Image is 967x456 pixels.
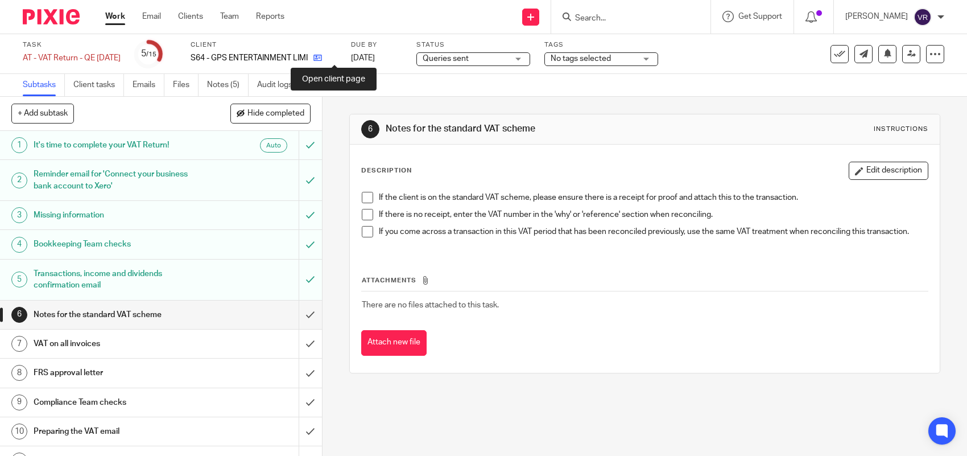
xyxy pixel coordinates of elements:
a: Work [105,11,125,22]
h1: Reminder email for 'Connect your business bank account to Xero' [34,166,203,195]
div: 5 [11,272,27,287]
span: There are no files attached to this task. [362,301,499,309]
a: Client tasks [73,74,124,96]
span: Queries sent [423,55,469,63]
h1: Notes for the standard VAT scheme [386,123,669,135]
p: S64 - GPS ENTERTAINMENT LIMITED [191,52,308,64]
h1: It's time to complete your VAT Return! [34,137,203,154]
div: 6 [361,120,379,138]
input: Search [574,14,676,24]
span: Attachments [362,277,416,284]
h1: FRS approval letter [34,364,203,381]
label: Due by [351,40,402,50]
button: Attach new file [361,330,427,356]
div: 1 [11,137,27,153]
a: Files [173,74,199,96]
h1: Notes for the standard VAT scheme [34,306,203,323]
span: Get Support [738,13,782,20]
div: 9 [11,395,27,410]
a: Emails [133,74,164,96]
div: Instructions [874,125,928,134]
a: Notes (5) [207,74,249,96]
div: AT - VAT Return - QE [DATE] [23,52,121,64]
span: [DATE] [351,54,375,62]
div: Auto [260,138,287,153]
button: + Add subtask [11,104,74,123]
small: /15 [146,51,156,57]
label: Client [191,40,337,50]
div: 5 [141,47,156,60]
div: 8 [11,365,27,381]
div: 10 [11,424,27,439]
a: Email [142,11,161,22]
h1: Bookkeeping Team checks [34,236,203,253]
a: Team [220,11,239,22]
h1: Missing information [34,207,203,224]
img: Pixie [23,9,80,24]
h1: Transactions, income and dividends confirmation email [34,265,203,294]
button: Hide completed [230,104,311,123]
a: Reports [256,11,284,22]
div: 2 [11,172,27,188]
div: AT - VAT Return - QE 30-06-2025 [23,52,121,64]
span: No tags selected [551,55,611,63]
label: Tags [544,40,658,50]
label: Status [416,40,530,50]
p: If there is no receipt, enter the VAT number in the 'why' or 'reference' section when reconciling. [379,209,928,220]
div: 3 [11,207,27,223]
button: Edit description [849,162,928,180]
span: Hide completed [247,109,304,118]
h1: VAT on all invoices [34,335,203,352]
a: Subtasks [23,74,65,96]
p: If the client is on the standard VAT scheme, please ensure there is a receipt for proof and attac... [379,192,928,203]
p: Description [361,166,412,175]
a: Clients [178,11,203,22]
p: If you come across a transaction in this VAT period that has been reconciled previously, use the ... [379,226,928,237]
a: Audit logs [257,74,301,96]
div: 6 [11,307,27,323]
h1: Compliance Team checks [34,394,203,411]
img: svg%3E [914,8,932,26]
h1: Preparing the VAT email [34,423,203,440]
label: Task [23,40,121,50]
div: 4 [11,237,27,253]
p: [PERSON_NAME] [845,11,908,22]
div: 7 [11,336,27,352]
